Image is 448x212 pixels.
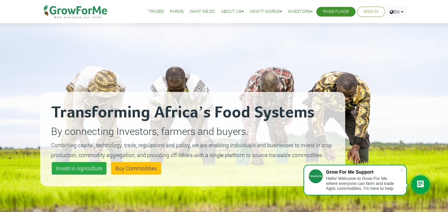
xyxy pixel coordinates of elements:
[51,142,332,158] small: Combining capital, technology, trade, regulations and policy, we are enabling individuals and bus...
[250,8,282,15] a: How it Works
[323,8,349,15] a: Raise Funds
[364,8,378,15] a: Sign In
[288,8,313,15] a: Investors
[221,8,244,15] a: About Us
[111,162,161,175] a: Buy Commodities
[51,103,334,123] h2: Transforming Africa’s Food Systems
[190,8,215,15] a: What We Do
[326,176,400,191] div: Hello! Welcome to Grow For Me where everyone can farm and trade Agric commodities. I'm here to help.
[387,7,407,17] a: EN
[170,8,184,15] a: Farms
[52,162,106,175] a: Invest in Agriculture
[326,169,400,175] div: Grow For Me Support
[148,8,164,15] a: Trades
[51,124,334,139] p: By connecting Investors, farmers and buyers.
